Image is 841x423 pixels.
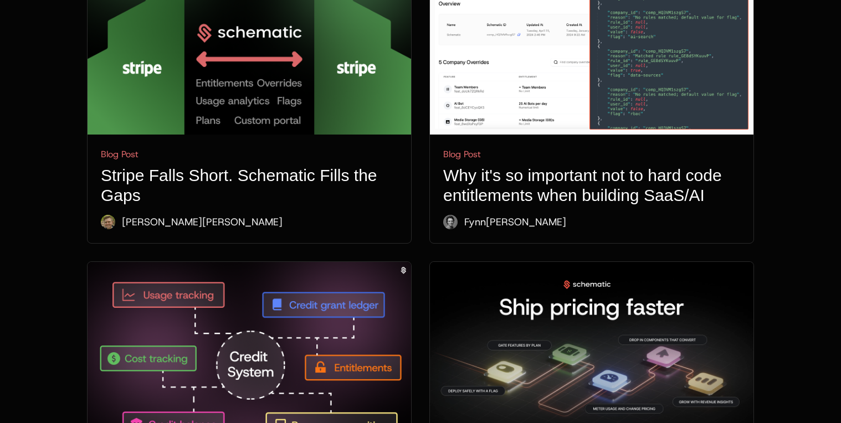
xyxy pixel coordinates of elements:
[443,148,740,161] div: Blog Post
[464,214,566,230] div: Fynn [PERSON_NAME]
[443,166,740,205] h1: Why it's so important not to hard code entitlements when building SaaS/AI
[101,148,398,161] div: Blog Post
[101,215,115,229] img: Ryan Echternacht
[101,166,398,205] h1: Stripe Falls Short. Schematic Fills the Gaps
[443,215,458,229] img: fynn
[122,214,283,230] div: [PERSON_NAME] [PERSON_NAME]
